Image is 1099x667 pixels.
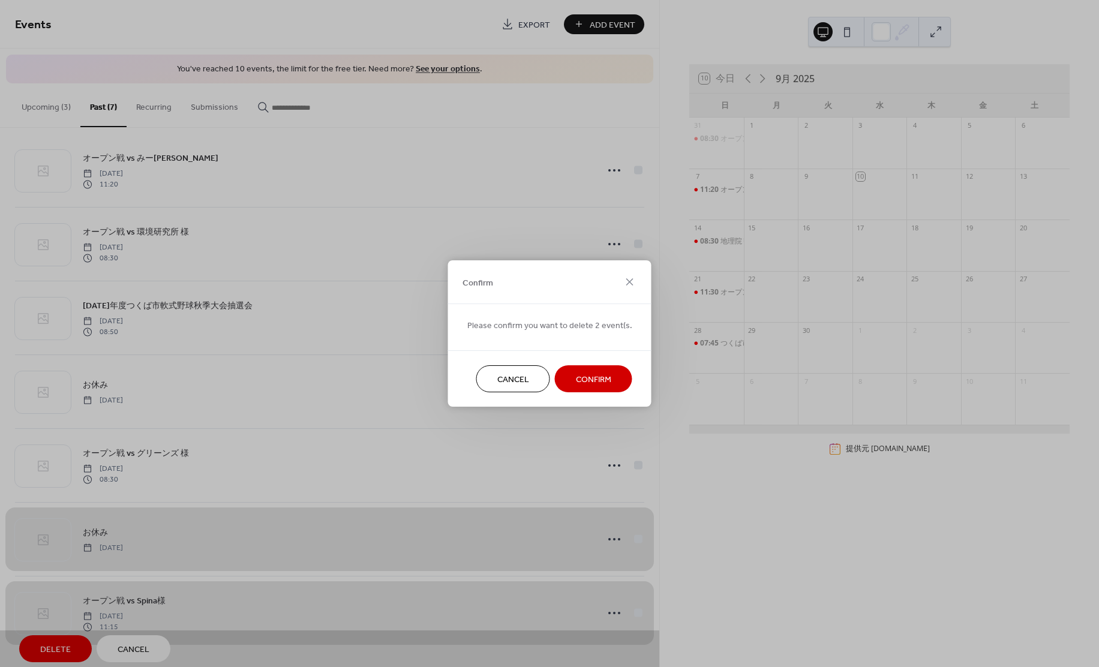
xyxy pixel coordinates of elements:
[467,320,632,332] span: Please confirm you want to delete 2 event(s.
[555,365,632,392] button: Confirm
[576,374,611,386] span: Confirm
[497,374,529,386] span: Cancel
[476,365,550,392] button: Cancel
[463,277,493,289] span: Confirm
